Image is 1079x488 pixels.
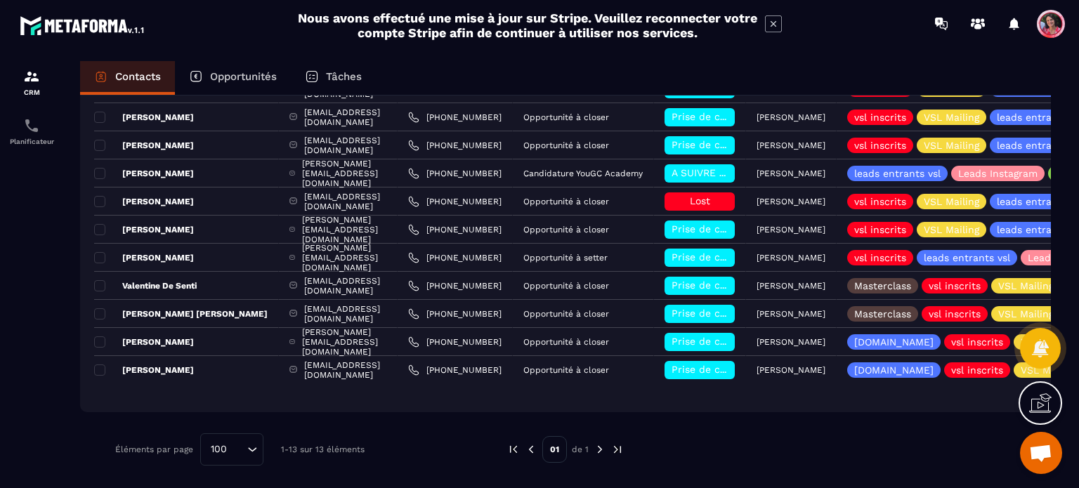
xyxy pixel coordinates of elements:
span: Prise de contact effectuée [672,111,802,122]
a: formationformationCRM [4,58,60,107]
p: VSL Mailing [998,281,1054,291]
p: vsl inscrits [854,197,906,206]
p: [PERSON_NAME] [757,140,825,150]
p: [DOMAIN_NAME] [854,337,934,347]
p: Opportunités [210,70,277,83]
p: VSL Mailing [924,112,979,122]
p: [PERSON_NAME] [94,196,194,207]
a: [PHONE_NUMBER] [408,140,502,151]
p: Candidature YouGC Academy [523,169,643,178]
p: [PERSON_NAME] [757,365,825,375]
p: 1-13 sur 13 éléments [281,444,365,454]
p: [PERSON_NAME] [94,168,194,179]
p: Leads Instagram [958,169,1038,178]
p: [PERSON_NAME] [757,225,825,235]
p: Masterclass [854,281,911,291]
p: [PERSON_NAME] [PERSON_NAME] [94,308,268,319]
p: Contacts [115,70,161,83]
p: Opportunité à closer [523,225,609,235]
a: [PHONE_NUMBER] [408,112,502,123]
p: Opportunité à closer [523,365,609,375]
a: [PHONE_NUMBER] [408,224,502,235]
span: Lost [690,195,710,206]
p: Masterclass [854,309,911,319]
input: Search for option [232,442,244,457]
p: leads entrants vsl [924,253,1010,263]
p: Tâches [326,70,362,83]
p: [PERSON_NAME] [94,140,194,151]
p: [PERSON_NAME] [757,253,825,263]
p: [PERSON_NAME] [94,364,194,376]
p: CRM [4,88,60,96]
p: Opportunité à closer [523,112,609,122]
a: Tâches [291,61,376,95]
a: schedulerschedulerPlanificateur [4,107,60,156]
img: logo [20,13,146,38]
span: Prise de contact effectuée [672,139,802,150]
p: [PERSON_NAME] [757,112,825,122]
p: vsl inscrits [929,281,981,291]
img: formation [23,68,40,85]
p: VSL Mailing [998,309,1054,319]
img: next [611,443,624,456]
p: vsl inscrits [929,309,981,319]
a: [PHONE_NUMBER] [408,308,502,319]
img: scheduler [23,117,40,134]
p: VSL Mailing [924,225,979,235]
span: A SUIVRE ⏳ [672,167,731,178]
p: de 1 [572,444,589,455]
a: Opportunités [175,61,291,95]
span: Prise de contact effectuée [672,336,802,347]
a: Contacts [80,61,175,95]
div: Ouvrir le chat [1020,432,1062,474]
p: [PERSON_NAME] [94,224,194,235]
p: 01 [542,436,567,463]
p: Opportunité à closer [523,337,609,347]
p: vsl inscrits [951,337,1003,347]
div: Search for option [200,433,263,466]
p: vsl inscrits [951,365,1003,375]
h2: Nous avons effectué une mise à jour sur Stripe. Veuillez reconnecter votre compte Stripe afin de ... [297,11,758,40]
span: Prise de contact effectuée [672,251,802,263]
p: [PERSON_NAME] [757,309,825,319]
p: [PERSON_NAME] [757,169,825,178]
p: [PERSON_NAME] [94,112,194,123]
p: vsl inscrits [854,225,906,235]
p: vsl inscrits [854,112,906,122]
a: [PHONE_NUMBER] [408,336,502,348]
p: Éléments par page [115,444,193,454]
p: [PERSON_NAME] [757,197,825,206]
span: Prise de contact effectuée [672,308,802,319]
a: [PHONE_NUMBER] [408,168,502,179]
p: vsl inscrits [854,253,906,263]
p: [PERSON_NAME] [94,336,194,348]
img: prev [507,443,520,456]
p: [DOMAIN_NAME] [854,365,934,375]
span: Prise de contact effectuée [672,223,802,235]
p: Opportunité à closer [523,309,609,319]
img: next [594,443,606,456]
a: [PHONE_NUMBER] [408,252,502,263]
p: [PERSON_NAME] [94,252,194,263]
p: Valentine De Senti [94,280,197,291]
span: Prise de contact effectuée [672,364,802,375]
p: Opportunité à closer [523,140,609,150]
p: Planificateur [4,138,60,145]
p: VSL Mailing [924,197,979,206]
p: vsl inscrits [854,140,906,150]
span: 100 [206,442,232,457]
p: Opportunité à setter [523,253,608,263]
a: [PHONE_NUMBER] [408,196,502,207]
p: leads entrants vsl [854,169,941,178]
img: prev [525,443,537,456]
p: Opportunité à closer [523,197,609,206]
a: [PHONE_NUMBER] [408,364,502,376]
p: [PERSON_NAME] [757,281,825,291]
p: Opportunité à closer [523,281,609,291]
p: VSL Mailing [924,140,979,150]
span: Prise de contact effectuée [672,279,802,291]
a: [PHONE_NUMBER] [408,280,502,291]
p: [PERSON_NAME] [757,337,825,347]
